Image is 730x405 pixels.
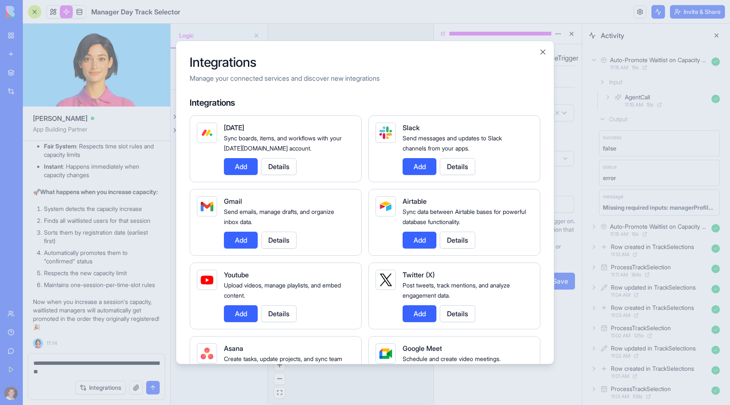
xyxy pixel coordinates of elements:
[27,277,33,284] button: Gif picker
[440,232,475,249] button: Details
[40,277,47,284] button: Upload attachment
[54,277,60,284] button: Start recording
[261,305,297,322] button: Details
[224,282,341,299] span: Upload videos, manage playlists, and embed content.
[145,274,158,287] button: Send a message…
[224,134,342,152] span: Sync boards, items, and workflows with your [DATE][DOMAIN_NAME] account.
[190,97,540,109] h4: Integrations
[403,232,436,249] button: Add
[14,126,132,142] div: Hi Ran! Hope everything’s going well 🙂
[7,121,139,235] div: Hi Ran! Hope everything’s going well 🙂Try asking [PERSON_NAME] to create roles — one Admin role f...
[7,121,162,253] div: Michal says…
[14,142,132,184] div: Try asking [PERSON_NAME] to create roles — one Admin role for you and a User role for everyone el...
[261,232,297,249] button: Details
[224,344,243,353] span: Asana
[403,208,526,225] span: Sync data between Airtable bases for powerful database functionality.
[68,85,101,91] strong: Submitted
[24,5,38,18] img: Profile image for Michal
[5,3,22,19] button: go back
[224,123,244,132] span: [DATE]
[224,197,242,205] span: Gmail
[403,344,442,353] span: Google Meet
[132,3,148,19] button: Home
[224,208,334,225] span: Send emails, manage drafts, and organize inbox data.
[403,271,435,279] span: Twitter (X)
[44,76,136,83] span: Ticket has been created • 21h ago
[7,259,162,274] textarea: Message…
[25,103,34,111] img: Profile image for Michal
[7,72,162,101] div: The Blocks Team says…
[36,103,144,111] div: joined the conversation
[403,355,501,362] span: Schedule and create video meetings.
[16,29,153,47] a: Set me as admin or event organizer
[190,73,540,83] p: Manage your connected services and discover new integrations
[224,355,342,372] span: Create tasks, update projects, and sync team workflows.
[403,197,427,205] span: Airtable
[14,236,83,241] div: [PERSON_NAME] • 21h ago
[403,282,510,299] span: Post tweets, track mentions, and analyze engagement data.
[13,277,20,284] button: Emoji picker
[403,123,419,132] span: Slack
[14,188,132,230] div: That way, you’ll be able to switch between roles to see the system from each perspective. When yo...
[224,305,258,322] button: Add
[7,101,162,121] div: Michal says…
[440,305,475,322] button: Details
[403,158,436,175] button: Add
[403,305,436,322] button: Add
[190,55,540,70] h2: Integrations
[41,4,96,11] h1: [PERSON_NAME]
[440,158,475,175] button: Details
[224,158,258,175] button: Add
[148,3,163,19] div: Close
[224,232,258,249] button: Add
[36,104,84,110] b: [PERSON_NAME]
[403,134,502,152] span: Send messages and updates to Slack channels from your apps.
[35,34,146,41] span: Set me as admin or event organizer
[41,11,84,19] p: Active 30m ago
[261,158,297,175] button: Details
[224,271,249,279] span: Youtube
